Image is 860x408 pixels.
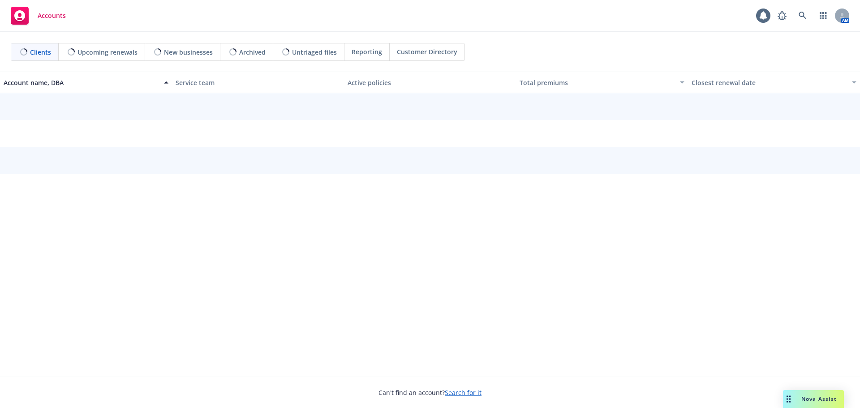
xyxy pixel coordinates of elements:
span: Accounts [38,12,66,19]
button: Closest renewal date [688,72,860,93]
span: New businesses [164,47,213,57]
a: Search [794,7,812,25]
span: Reporting [352,47,382,56]
a: Search for it [445,388,482,397]
span: Upcoming renewals [77,47,138,57]
span: Archived [239,47,266,57]
span: Customer Directory [397,47,457,56]
button: Service team [172,72,344,93]
a: Accounts [7,3,69,28]
a: Switch app [814,7,832,25]
span: Untriaged files [292,47,337,57]
button: Total premiums [516,72,688,93]
div: Active policies [348,78,512,87]
span: Clients [30,47,51,57]
a: Report a Bug [773,7,791,25]
button: Active policies [344,72,516,93]
span: Can't find an account? [378,388,482,397]
div: Account name, DBA [4,78,159,87]
span: Nova Assist [801,395,837,403]
button: Nova Assist [783,390,844,408]
div: Closest renewal date [692,78,847,87]
div: Total premiums [520,78,675,87]
div: Service team [176,78,340,87]
div: Drag to move [783,390,794,408]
